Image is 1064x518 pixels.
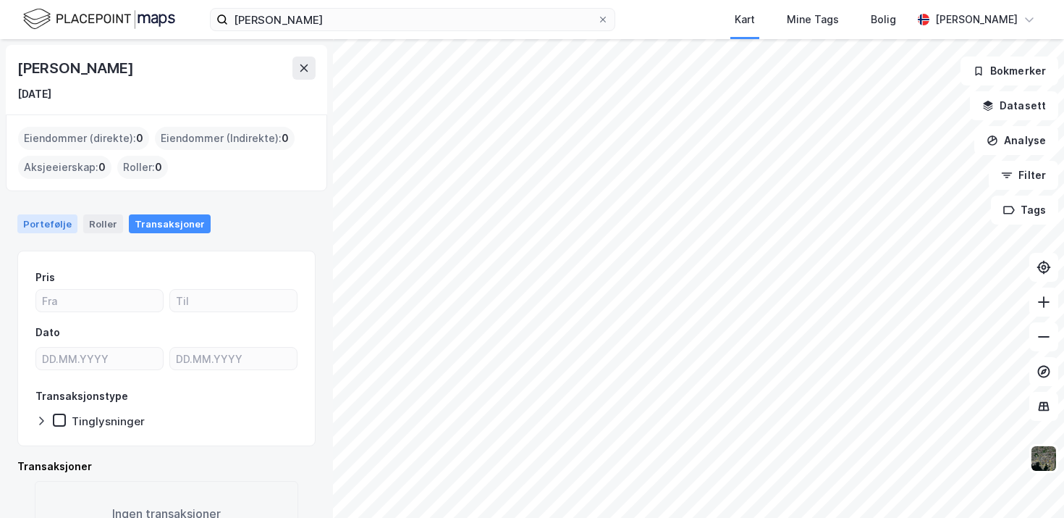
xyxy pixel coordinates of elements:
[98,159,106,176] span: 0
[83,214,123,233] div: Roller
[129,214,211,233] div: Transaksjoner
[17,214,77,233] div: Portefølje
[155,127,295,150] div: Eiendommer (Indirekte) :
[35,388,128,405] div: Transaksjonstype
[17,57,136,80] div: [PERSON_NAME]
[974,126,1058,155] button: Analyse
[991,196,1058,225] button: Tags
[117,156,168,179] div: Roller :
[23,7,175,32] img: logo.f888ab2527a4732fd821a326f86c7f29.svg
[935,11,1018,28] div: [PERSON_NAME]
[170,348,297,369] input: DD.MM.YYYY
[992,448,1064,518] div: Kontrollprogram for chat
[36,290,163,312] input: Fra
[1030,445,1057,472] img: 9k=
[992,448,1064,518] iframe: Chat Widget
[282,130,289,147] span: 0
[228,9,597,30] input: Søk på adresse, matrikkel, gårdeiere, leietakere eller personer
[170,290,297,312] input: Til
[136,130,143,147] span: 0
[36,348,163,369] input: DD.MM.YYYY
[17,458,316,475] div: Transaksjoner
[960,57,1058,85] button: Bokmerker
[72,414,145,428] div: Tinglysninger
[155,159,162,176] span: 0
[18,127,149,150] div: Eiendommer (direkte) :
[787,11,839,28] div: Mine Tags
[18,156,111,179] div: Aksjeeierskap :
[970,91,1058,120] button: Datasett
[35,324,60,341] div: Dato
[35,269,55,286] div: Pris
[735,11,755,28] div: Kart
[989,161,1058,190] button: Filter
[17,85,51,103] div: [DATE]
[871,11,896,28] div: Bolig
